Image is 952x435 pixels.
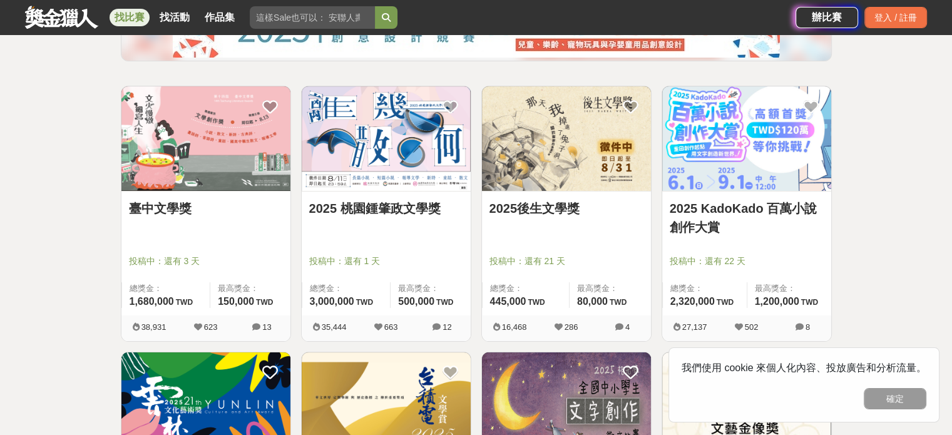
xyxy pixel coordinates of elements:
input: 這樣Sale也可以： 安聯人壽創意銷售法募集 [250,6,375,29]
a: 找比賽 [110,9,150,26]
span: 445,000 [490,296,526,307]
a: 2025 KadoKado 百萬小說創作大賞 [670,199,824,237]
span: TWD [801,298,818,307]
span: 投稿中：還有 22 天 [670,255,824,268]
img: Cover Image [662,86,831,191]
span: 最高獎金： [755,282,824,295]
span: 3,000,000 [310,296,354,307]
span: 286 [565,322,578,332]
img: Cover Image [482,86,651,191]
span: 總獎金： [310,282,383,295]
span: TWD [356,298,373,307]
span: 1,200,000 [755,296,799,307]
img: Cover Image [302,86,471,191]
span: 4 [625,322,630,332]
span: TWD [717,298,734,307]
span: TWD [610,298,627,307]
a: 臺中文學獎 [129,199,283,218]
span: TWD [528,298,545,307]
span: 2,320,000 [670,296,715,307]
img: Cover Image [121,86,290,191]
span: 8 [806,322,810,332]
span: 總獎金： [130,282,203,295]
span: 總獎金： [670,282,739,295]
span: 502 [745,322,759,332]
span: 500,000 [398,296,434,307]
span: 663 [384,322,398,332]
span: 1,680,000 [130,296,174,307]
span: 35,444 [322,322,347,332]
span: TWD [256,298,273,307]
span: 投稿中：還有 21 天 [489,255,643,268]
span: 最高獎金： [218,282,282,295]
span: 投稿中：還有 3 天 [129,255,283,268]
span: 80,000 [577,296,608,307]
span: 投稿中：還有 1 天 [309,255,463,268]
span: 最高獎金： [398,282,463,295]
span: 最高獎金： [577,282,643,295]
span: 16,468 [502,322,527,332]
span: 13 [262,322,271,332]
span: 150,000 [218,296,254,307]
a: 2025 桃園鍾肇政文學獎 [309,199,463,218]
span: 12 [443,322,451,332]
span: TWD [436,298,453,307]
a: 辦比賽 [796,7,858,28]
a: 找活動 [155,9,195,26]
span: 38,931 [141,322,166,332]
span: TWD [176,298,193,307]
span: 總獎金： [490,282,561,295]
span: 27,137 [682,322,707,332]
span: 我們使用 cookie 來個人化內容、投放廣告和分析流量。 [682,362,926,373]
a: 作品集 [200,9,240,26]
button: 確定 [864,388,926,409]
span: 623 [204,322,218,332]
div: 登入 / 註冊 [864,7,927,28]
a: 2025後生文學獎 [489,199,643,218]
